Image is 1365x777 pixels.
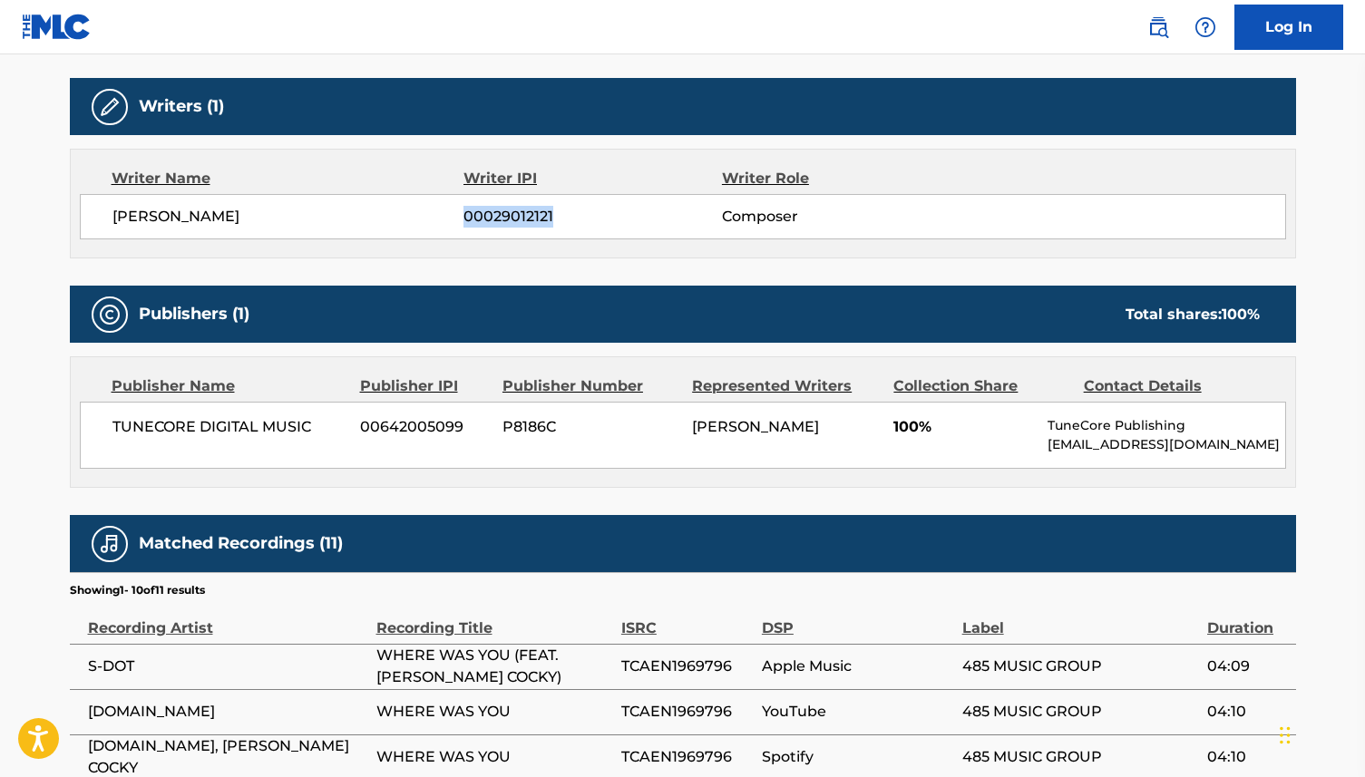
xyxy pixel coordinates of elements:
span: WHERE WAS YOU [376,746,612,768]
img: Publishers [99,304,121,325]
span: TCAEN1969796 [621,746,753,768]
div: Collection Share [893,375,1069,397]
span: 00642005099 [360,416,489,438]
span: 04:09 [1207,656,1286,677]
span: WHERE WAS YOU [376,701,612,723]
div: Writer Role [722,168,957,189]
span: Spotify [762,746,953,768]
div: Represented Writers [692,375,880,397]
div: Recording Artist [88,598,367,639]
iframe: Chat Widget [1274,690,1365,777]
h5: Writers (1) [139,96,224,117]
span: [PERSON_NAME] [112,206,464,228]
div: Publisher Number [502,375,678,397]
div: Drag [1280,708,1291,762]
div: Publisher IPI [360,375,489,397]
img: help [1194,16,1216,38]
div: Publisher Name [112,375,346,397]
span: TCAEN1969796 [621,701,753,723]
span: [DOMAIN_NAME] [88,701,367,723]
span: S-DOT [88,656,367,677]
img: Matched Recordings [99,533,121,555]
p: TuneCore Publishing [1048,416,1284,435]
div: Total shares: [1126,304,1260,325]
p: [EMAIL_ADDRESS][DOMAIN_NAME] [1048,435,1284,454]
div: Writer IPI [463,168,722,189]
span: TUNECORE DIGITAL MUSIC [112,416,347,438]
h5: Publishers (1) [139,304,249,325]
div: ISRC [621,598,753,639]
span: WHERE WAS YOU (FEAT. [PERSON_NAME] COCKY) [376,645,612,688]
div: Help [1187,9,1224,45]
div: Recording Title [376,598,612,639]
span: 100 % [1222,306,1260,323]
div: Label [962,598,1198,639]
a: Public Search [1140,9,1176,45]
span: TCAEN1969796 [621,656,753,677]
div: Contact Details [1084,375,1260,397]
img: search [1147,16,1169,38]
a: Log In [1234,5,1343,50]
span: Composer [722,206,957,228]
span: P8186C [502,416,678,438]
span: 00029012121 [463,206,721,228]
img: MLC Logo [22,14,92,40]
span: Apple Music [762,656,953,677]
span: 04:10 [1207,746,1286,768]
span: 485 MUSIC GROUP [962,656,1198,677]
span: 100% [893,416,1034,438]
div: Duration [1207,598,1286,639]
div: DSP [762,598,953,639]
img: Writers [99,96,121,118]
span: 485 MUSIC GROUP [962,701,1198,723]
h5: Matched Recordings (11) [139,533,343,554]
span: YouTube [762,701,953,723]
p: Showing 1 - 10 of 11 results [70,582,205,598]
span: [PERSON_NAME] [692,418,819,435]
span: 485 MUSIC GROUP [962,746,1198,768]
span: 04:10 [1207,701,1286,723]
div: Writer Name [112,168,464,189]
